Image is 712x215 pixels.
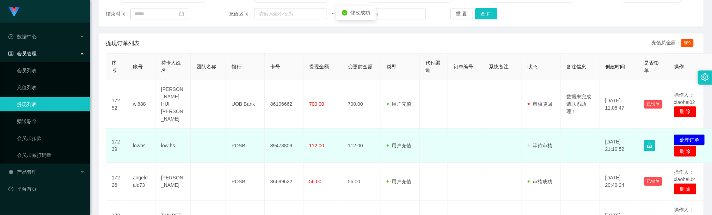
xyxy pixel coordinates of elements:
td: 56.00 [342,163,381,201]
input: 请输入最大值为 [339,8,426,19]
span: 提现订单列表 [106,39,140,48]
img: logo.9652507e.png [8,7,20,17]
i: 图标: check-circle-o [8,34,13,39]
span: 审核驳回 [528,101,552,107]
td: 700.00 [342,80,381,129]
td: wl888 [127,80,155,129]
span: 修改成功 [350,10,370,16]
span: 产品管理 [8,169,37,175]
td: [PERSON_NAME] [155,163,191,201]
button: 图标: lock [644,140,655,151]
span: 用户充值 [387,101,411,107]
td: 17226 [106,163,127,201]
button: 删 除 [674,183,696,195]
span: 银行 [232,64,241,69]
i: 图标: table [8,51,13,56]
i: 图标: appstore-o [8,170,13,174]
span: 序号 [112,60,117,73]
span: 创建时间 [605,64,625,69]
td: [DATE] 11:06:47 [600,80,638,129]
td: angeldale73 [127,163,155,201]
span: ~ [327,10,339,18]
td: [DATE] 21:10:52 [600,129,638,163]
td: lowhs [127,129,155,163]
a: 图标: dashboard平台首页 [8,182,85,196]
span: 是否锁单 [644,60,659,73]
td: POSB [226,163,265,201]
button: 已锁单 [644,100,662,109]
span: 等待审核 [528,143,552,148]
button: 已锁单 [644,177,662,186]
span: 700.00 [309,101,324,107]
span: 用户充值 [387,179,411,184]
span: 订单编号 [454,64,473,69]
span: 团队名称 [196,64,216,69]
a: 会员加减打码量 [17,148,85,162]
i: 图标: calendar [179,11,184,16]
span: 用户充值 [387,143,411,148]
span: 操作人：xiaohei02 [674,92,695,105]
span: 689 [681,39,694,47]
td: 数据未完成请联系助理！ [561,80,600,129]
span: 提现金额 [309,64,329,69]
td: 89473809 [265,129,303,163]
span: 系统备注 [489,64,509,69]
span: 账号 [133,64,143,69]
span: 112.00 [309,143,324,148]
span: 审核成功 [528,179,552,184]
span: 卡号 [270,64,280,69]
a: 会员加扣款 [17,131,85,145]
i: icon: check-circle [342,10,348,16]
td: low hs [155,129,191,163]
span: 类型 [387,64,397,69]
td: 86699622 [265,163,303,201]
button: 重 置 [450,8,473,19]
span: 结束时间： [106,10,130,18]
button: 删 除 [674,146,696,157]
td: 17239 [106,129,127,163]
a: 充值列表 [17,80,85,94]
span: 会员管理 [8,51,37,56]
span: 56.00 [309,179,321,184]
div: 充值总金额： [651,39,696,48]
td: UOB Bank [226,80,265,129]
td: 86196662 [265,80,303,129]
button: 查 询 [475,8,498,19]
td: 112.00 [342,129,381,163]
i: 图标: setting [701,73,709,81]
td: [DATE] 20:49:24 [600,163,638,201]
td: 17252 [106,80,127,129]
span: 操作人：xiaohei02 [674,169,695,182]
td: [PERSON_NAME] HUI [PERSON_NAME] [155,80,191,129]
button: 处理订单 [674,134,705,146]
span: 变更前金额 [348,64,373,69]
span: 状态 [528,64,538,69]
span: 备注信息 [566,64,586,69]
span: 代付渠道 [425,60,440,73]
input: 请输入最小值为 [254,8,327,19]
span: 持卡人姓名 [161,60,181,73]
span: 充值区间： [229,10,254,18]
span: 操作 [674,64,684,69]
td: POSB [226,129,265,163]
a: 赠送彩金 [17,114,85,128]
a: 会员列表 [17,63,85,78]
a: 提现列表 [17,97,85,111]
button: 删 除 [674,106,696,117]
span: 数据中心 [8,34,37,39]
